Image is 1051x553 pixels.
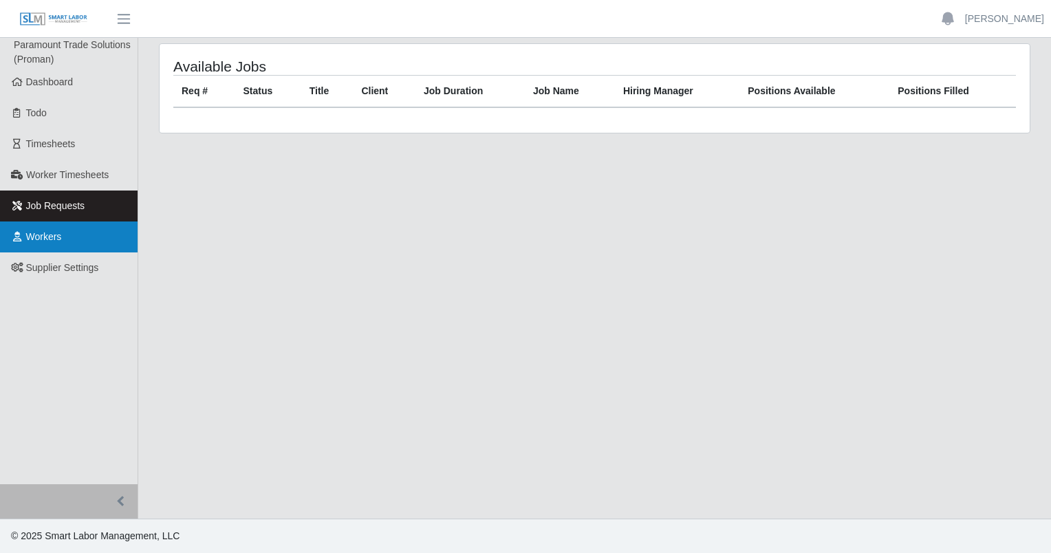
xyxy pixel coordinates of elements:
[26,262,99,273] span: Supplier Settings
[415,76,525,108] th: Job Duration
[353,76,415,108] th: Client
[615,76,739,108] th: Hiring Manager
[26,76,74,87] span: Dashboard
[235,76,301,108] th: Status
[26,200,85,211] span: Job Requests
[26,169,109,180] span: Worker Timesheets
[173,58,512,75] h4: Available Jobs
[19,12,88,27] img: SLM Logo
[26,138,76,149] span: Timesheets
[14,39,131,65] span: Paramount Trade Solutions (Proman)
[26,107,47,118] span: Todo
[965,12,1044,26] a: [PERSON_NAME]
[739,76,889,108] th: Positions Available
[26,231,62,242] span: Workers
[11,530,180,541] span: © 2025 Smart Labor Management, LLC
[525,76,615,108] th: Job Name
[301,76,354,108] th: Title
[173,76,235,108] th: Req #
[889,76,1016,108] th: Positions Filled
